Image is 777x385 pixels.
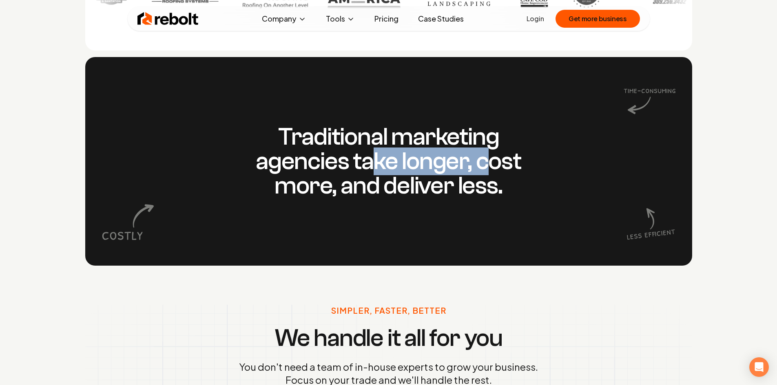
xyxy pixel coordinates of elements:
[137,11,199,27] img: Rebolt Logo
[412,11,470,27] a: Case Studies
[749,357,769,377] div: Open Intercom Messenger
[274,326,503,350] h3: We handle it all for you
[556,10,640,28] button: Get more business
[255,11,313,27] button: Company
[319,11,361,27] button: Tools
[232,125,545,198] h3: Traditional marketing agencies take longer, cost more, and deliver less.
[331,305,446,316] p: Simpler, Faster, Better
[368,11,405,27] a: Pricing
[527,14,544,24] a: Login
